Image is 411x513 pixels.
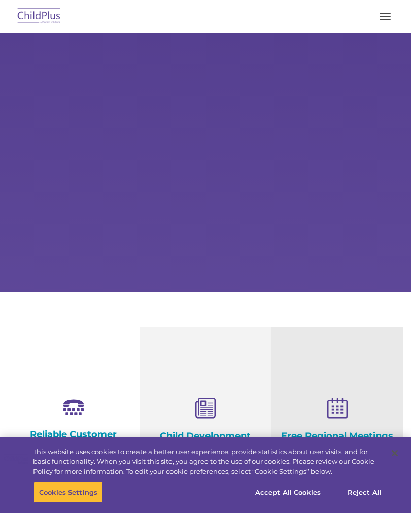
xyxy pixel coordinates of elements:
[33,447,383,477] div: This website uses cookies to create a better user experience, provide statistics about user visit...
[33,482,103,503] button: Cookies Settings
[333,482,396,503] button: Reject All
[15,5,63,28] img: ChildPlus by Procare Solutions
[279,430,396,441] h4: Free Regional Meetings
[384,442,406,464] button: Close
[15,429,132,451] h4: Reliable Customer Support
[250,482,326,503] button: Accept All Cookies
[147,430,264,464] h4: Child Development Assessments in ChildPlus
